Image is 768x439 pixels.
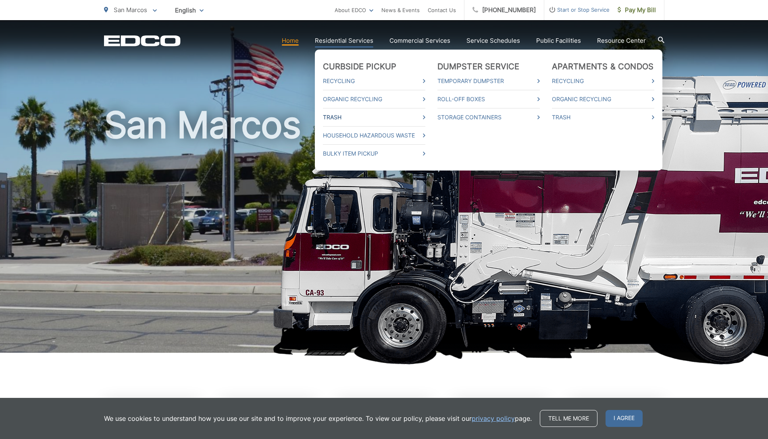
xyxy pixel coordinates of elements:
a: EDCD logo. Return to the homepage. [104,35,181,46]
a: Temporary Dumpster [437,76,540,86]
a: Trash [552,112,654,122]
a: Tell me more [540,410,597,427]
h1: San Marcos [104,105,664,360]
a: Commercial Services [389,36,450,46]
a: Resource Center [597,36,646,46]
a: Public Facilities [536,36,581,46]
a: Contact Us [428,5,456,15]
span: San Marcos [114,6,147,14]
a: Roll-Off Boxes [437,94,540,104]
a: Trash [323,112,425,122]
p: We use cookies to understand how you use our site and to improve your experience. To view our pol... [104,414,532,423]
a: Home [282,36,299,46]
a: Dumpster Service [437,62,520,71]
a: Organic Recycling [323,94,425,104]
a: Storage Containers [437,112,540,122]
span: I agree [606,410,643,427]
a: privacy policy [472,414,515,423]
a: Organic Recycling [552,94,654,104]
a: About EDCO [335,5,373,15]
a: Recycling [552,76,654,86]
a: Residential Services [315,36,373,46]
a: Bulky Item Pickup [323,149,425,158]
a: Apartments & Condos [552,62,654,71]
span: Pay My Bill [618,5,656,15]
a: Curbside Pickup [323,62,397,71]
a: News & Events [381,5,420,15]
a: Service Schedules [466,36,520,46]
a: Household Hazardous Waste [323,131,425,140]
a: Recycling [323,76,425,86]
span: English [169,3,210,17]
